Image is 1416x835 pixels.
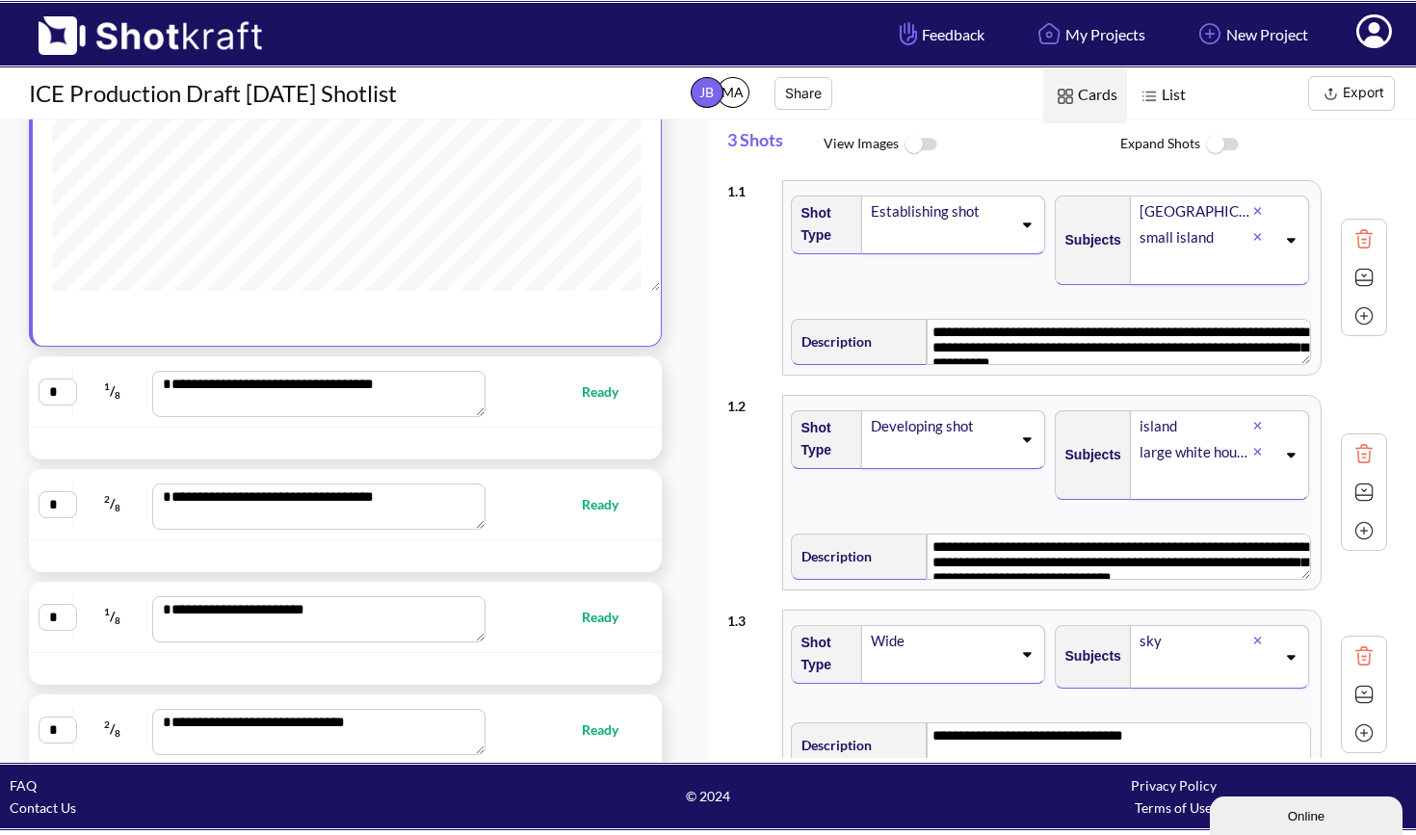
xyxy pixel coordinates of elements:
button: Export [1308,76,1395,111]
img: Expand Icon [1350,263,1378,292]
img: ToggleOff Icon [899,124,942,166]
div: Wide [869,628,1011,654]
span: / [78,488,147,519]
span: Cards [1043,68,1127,123]
span: 2 [104,718,110,730]
div: 1 . 1 [727,170,773,202]
img: Trash Icon [1350,641,1378,670]
img: Add Icon [1350,301,1378,330]
span: Ready [582,606,638,628]
img: Expand Icon [1350,478,1378,507]
div: Privacy Policy [941,774,1406,796]
span: View Images [824,124,1120,166]
span: Subjects [1056,439,1121,471]
div: 1 . 2 [727,385,773,417]
span: 8 [115,503,120,514]
span: Shot Type [792,197,853,251]
span: Description [792,326,872,357]
span: Description [792,729,872,761]
img: Home Icon [1033,17,1065,50]
img: Hand Icon [895,17,922,50]
span: / [78,601,147,632]
span: Subjects [1056,640,1121,672]
a: Contact Us [10,799,76,816]
span: 8 [115,390,120,402]
span: Subjects [1056,224,1121,256]
div: Developing shot [869,413,1011,439]
img: Trash Icon [1350,439,1378,468]
img: Add Icon [1193,17,1226,50]
span: 8 [115,728,120,740]
div: large white house [1138,439,1253,465]
div: 1.1Shot TypeEstablishing shotSubjects[GEOGRAPHIC_DATA]small islandDescription**** **** **** **** ... [727,170,1387,385]
span: Shot Type [792,627,853,681]
span: © 2024 [475,785,940,807]
a: New Project [1179,9,1323,60]
span: Feedback [895,23,984,45]
img: Trash Icon [1350,224,1378,253]
a: My Projects [1018,9,1160,60]
div: Establishing shot [869,198,1011,224]
div: [GEOGRAPHIC_DATA] [1138,198,1253,224]
span: / [78,376,147,406]
span: JB [691,77,723,108]
div: 1 . 3 [727,600,773,632]
span: / [78,714,147,744]
span: 1 [104,606,110,617]
div: small island [1138,224,1253,250]
span: MA [721,84,744,100]
span: List [1127,68,1195,123]
div: Terms of Use [941,796,1406,819]
img: Expand Icon [1350,680,1378,709]
span: 2 [104,493,110,505]
img: Add Icon [1350,718,1378,747]
div: island [1138,413,1253,439]
button: Share [774,77,832,110]
span: Ready [582,380,638,403]
iframe: chat widget [1210,793,1406,835]
img: ToggleOff Icon [1200,124,1244,166]
img: Add Icon [1350,516,1378,545]
div: sky [1138,628,1253,654]
img: Card Icon [1053,84,1078,109]
span: Description [792,540,872,572]
span: 8 [115,615,120,627]
a: FAQ [10,777,37,794]
span: Ready [582,493,638,515]
img: List Icon [1137,84,1162,109]
span: 3 Shots [727,119,824,170]
img: Export Icon [1319,82,1343,106]
span: Ready [582,718,638,741]
span: 1 [104,380,110,392]
span: Shot Type [792,412,853,466]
